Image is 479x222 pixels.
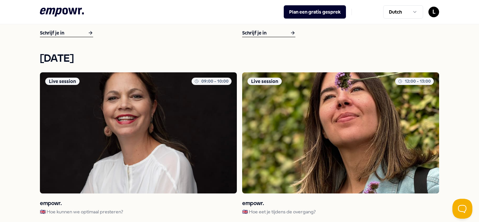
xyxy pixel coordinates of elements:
div: 12:00 - 13:00 [395,78,434,85]
div: Schrijf je in [242,29,295,37]
div: Live session [247,78,282,85]
p: 🇬🇧 Hoe eet je tijdens de overgang? [242,208,439,215]
p: 🇬🇧 Hoe kunnen we optimaal presteren? [40,208,237,215]
iframe: Help Scout Beacon - Open [452,199,472,219]
h2: [DATE] [40,50,439,67]
div: Schrijf je in [40,29,93,37]
div: Live session [45,78,80,85]
h3: empowr. [242,199,439,208]
button: L [428,7,439,17]
button: Plan een gratis gesprek [284,5,346,19]
img: activity image [40,72,237,193]
img: activity image [242,72,439,193]
h3: empowr. [40,199,237,208]
div: 09:00 - 10:00 [192,78,232,85]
